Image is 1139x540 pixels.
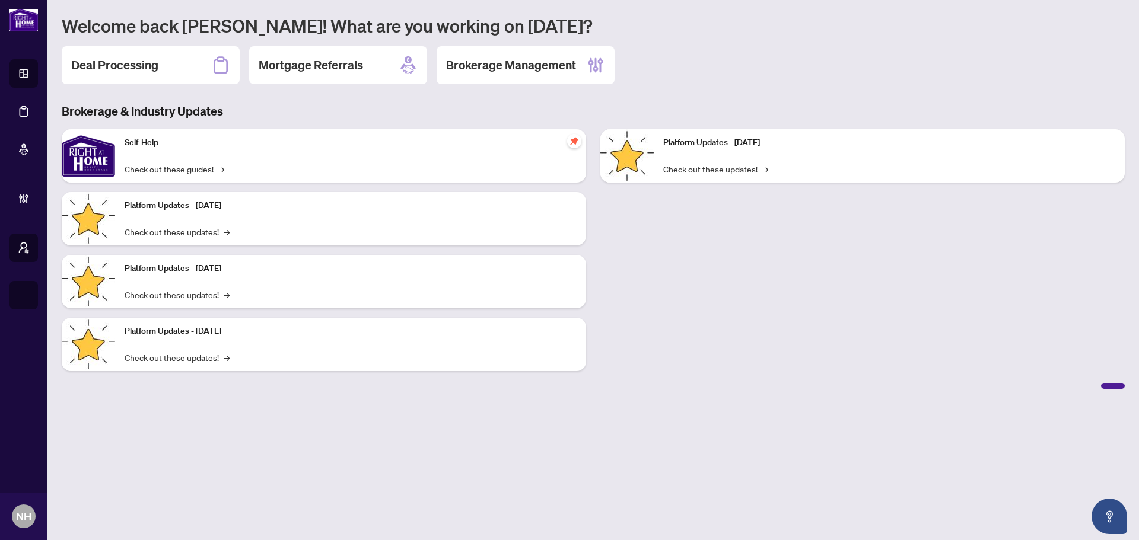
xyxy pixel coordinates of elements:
span: user-switch [18,242,30,254]
img: logo [9,9,38,31]
a: Check out these guides!→ [125,162,224,175]
p: Platform Updates - [DATE] [663,136,1115,149]
span: NH [16,508,31,525]
img: Platform Updates - July 21, 2025 [62,255,115,308]
h3: Brokerage & Industry Updates [62,103,1125,120]
span: → [224,351,230,364]
img: Platform Updates - September 16, 2025 [62,192,115,245]
a: Check out these updates!→ [125,351,230,364]
span: → [224,288,230,301]
p: Platform Updates - [DATE] [125,199,577,212]
span: → [762,162,768,175]
p: Platform Updates - [DATE] [125,262,577,275]
h1: Welcome back [PERSON_NAME]! What are you working on [DATE]? [62,14,1125,37]
img: Platform Updates - June 23, 2025 [600,129,654,183]
span: pushpin [567,134,581,148]
img: Self-Help [62,129,115,183]
button: Open asap [1092,499,1127,534]
span: → [218,162,224,175]
a: Check out these updates!→ [125,288,230,301]
p: Platform Updates - [DATE] [125,325,577,338]
a: Check out these updates!→ [125,225,230,238]
p: Self-Help [125,136,577,149]
h2: Brokerage Management [446,57,576,74]
h2: Deal Processing [71,57,158,74]
h2: Mortgage Referrals [259,57,363,74]
img: Platform Updates - July 8, 2025 [62,318,115,371]
span: → [224,225,230,238]
a: Check out these updates!→ [663,162,768,175]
